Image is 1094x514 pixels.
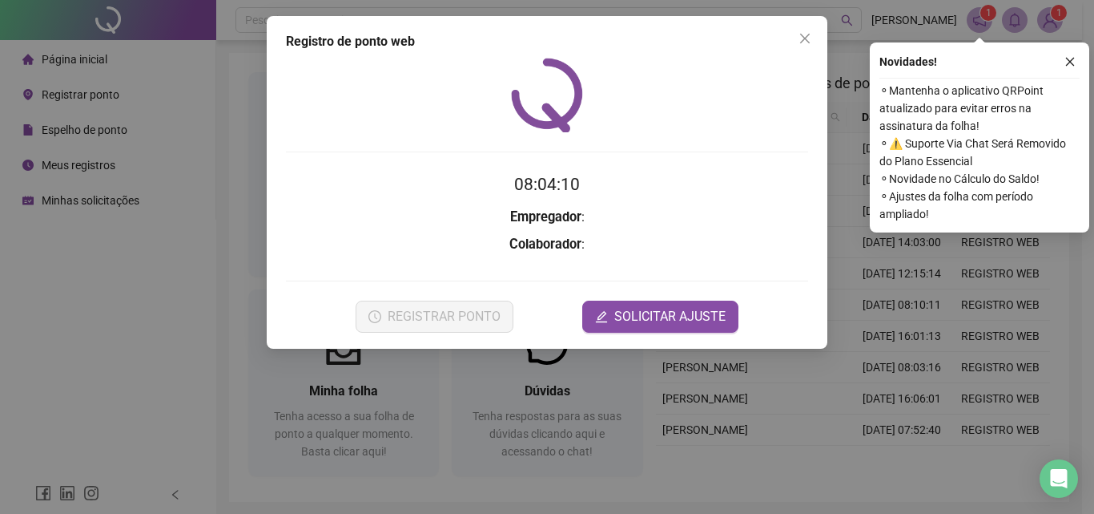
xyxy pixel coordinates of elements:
[879,170,1080,188] span: ⚬ Novidade no Cálculo do Saldo!
[286,207,808,228] h3: :
[1040,459,1078,498] div: Open Intercom Messenger
[514,175,580,194] time: 08:04:10
[879,188,1080,223] span: ⚬ Ajustes da folha com período ampliado!
[509,237,581,252] strong: Colaborador
[356,301,513,333] button: REGISTRAR PONTO
[582,301,738,333] button: editSOLICITAR AJUSTE
[798,32,811,45] span: close
[510,209,581,225] strong: Empregador
[614,307,726,326] span: SOLICITAR AJUSTE
[1064,56,1076,67] span: close
[792,26,818,51] button: Close
[511,58,583,132] img: QRPoint
[879,135,1080,170] span: ⚬ ⚠️ Suporte Via Chat Será Removido do Plano Essencial
[879,82,1080,135] span: ⚬ Mantenha o aplicativo QRPoint atualizado para evitar erros na assinatura da folha!
[286,32,808,51] div: Registro de ponto web
[595,310,608,323] span: edit
[286,234,808,255] h3: :
[879,53,937,71] span: Novidades !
